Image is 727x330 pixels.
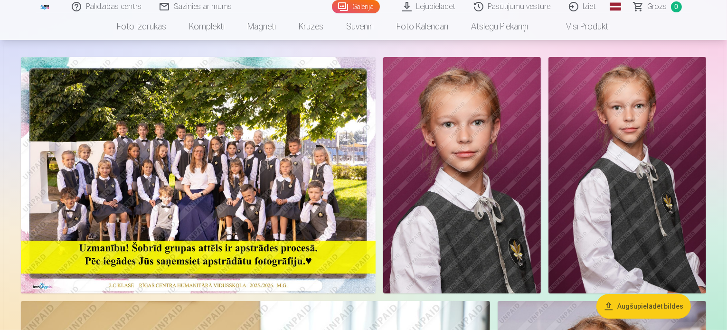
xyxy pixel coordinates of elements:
a: Foto izdrukas [106,13,178,40]
a: Krūzes [288,13,335,40]
img: /fa1 [40,4,50,9]
a: Komplekti [178,13,236,40]
span: Grozs [648,1,667,12]
a: Magnēti [236,13,288,40]
a: Foto kalendāri [386,13,460,40]
button: Augšupielādēt bildes [596,294,691,319]
a: Suvenīri [335,13,386,40]
a: Visi produkti [540,13,622,40]
span: 0 [671,1,682,12]
a: Atslēgu piekariņi [460,13,540,40]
